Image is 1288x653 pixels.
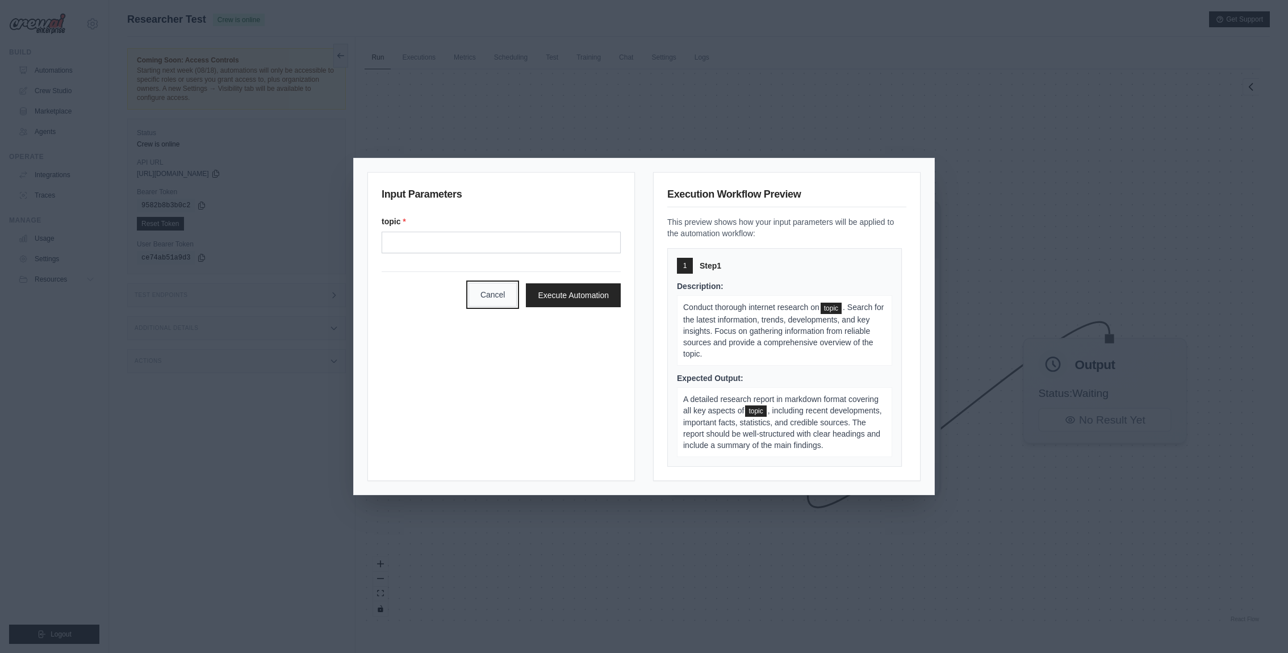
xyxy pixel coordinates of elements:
[683,406,882,450] span: , including recent developments, important facts, statistics, and credible sources. The report sh...
[683,395,879,415] span: A detailed research report in markdown format covering all key aspects of
[382,216,621,227] label: topic
[700,260,721,271] span: Step 1
[1231,598,1288,653] iframe: Chat Widget
[683,261,687,270] span: 1
[745,405,766,417] span: topic
[526,283,621,307] button: Execute Automation
[677,374,743,383] span: Expected Output:
[469,283,517,307] button: Cancel
[667,186,906,207] h3: Execution Workflow Preview
[382,186,621,207] h3: Input Parameters
[821,303,842,314] span: topic
[667,216,906,239] p: This preview shows how your input parameters will be applied to the automation workflow:
[683,303,884,358] span: . Search for the latest information, trends, developments, and key insights. Focus on gathering i...
[677,282,724,291] span: Description:
[683,303,819,312] span: Conduct thorough internet research on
